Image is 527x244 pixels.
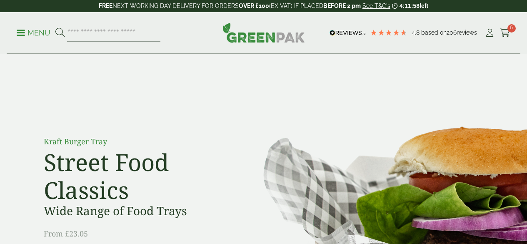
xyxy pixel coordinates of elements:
[44,136,231,147] p: Kraft Burger Tray
[362,3,390,9] a: See T&C's
[500,29,510,37] i: Cart
[44,229,88,239] span: From £23.05
[420,3,428,9] span: left
[400,3,420,9] span: 4:11:58
[457,29,477,36] span: reviews
[323,3,361,9] strong: BEFORE 2 pm
[507,24,516,33] span: 6
[421,29,447,36] span: Based on
[239,3,269,9] strong: OVER £100
[370,29,407,36] div: 4.79 Stars
[17,28,50,38] p: Menu
[44,204,231,218] h3: Wide Range of Food Trays
[485,29,495,37] i: My Account
[500,27,510,39] a: 6
[44,148,231,204] h2: Street Food Classics
[330,30,366,36] img: REVIEWS.io
[412,29,421,36] span: 4.8
[17,28,50,36] a: Menu
[222,23,305,43] img: GreenPak Supplies
[447,29,457,36] span: 206
[99,3,112,9] strong: FREE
